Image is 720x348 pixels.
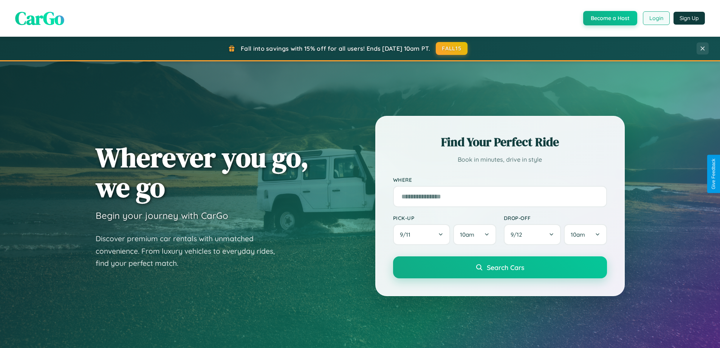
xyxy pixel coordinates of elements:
[583,11,637,25] button: Become a Host
[453,224,496,245] button: 10am
[15,6,64,31] span: CarGo
[436,42,468,55] button: FALL15
[96,233,285,270] p: Discover premium car rentals with unmatched convenience. From luxury vehicles to everyday rides, ...
[241,45,430,52] span: Fall into savings with 15% off for all users! Ends [DATE] 10am PT.
[643,11,670,25] button: Login
[504,215,607,221] label: Drop-off
[96,210,228,221] h3: Begin your journey with CarGo
[393,224,451,245] button: 9/11
[393,154,607,165] p: Book in minutes, drive in style
[504,224,561,245] button: 9/12
[400,231,414,238] span: 9 / 11
[511,231,526,238] span: 9 / 12
[393,215,496,221] label: Pick-up
[674,12,705,25] button: Sign Up
[393,134,607,150] h2: Find Your Perfect Ride
[393,176,607,183] label: Where
[460,231,474,238] span: 10am
[96,142,309,202] h1: Wherever you go, we go
[393,256,607,278] button: Search Cars
[571,231,585,238] span: 10am
[564,224,607,245] button: 10am
[487,263,524,272] span: Search Cars
[711,159,716,189] div: Give Feedback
